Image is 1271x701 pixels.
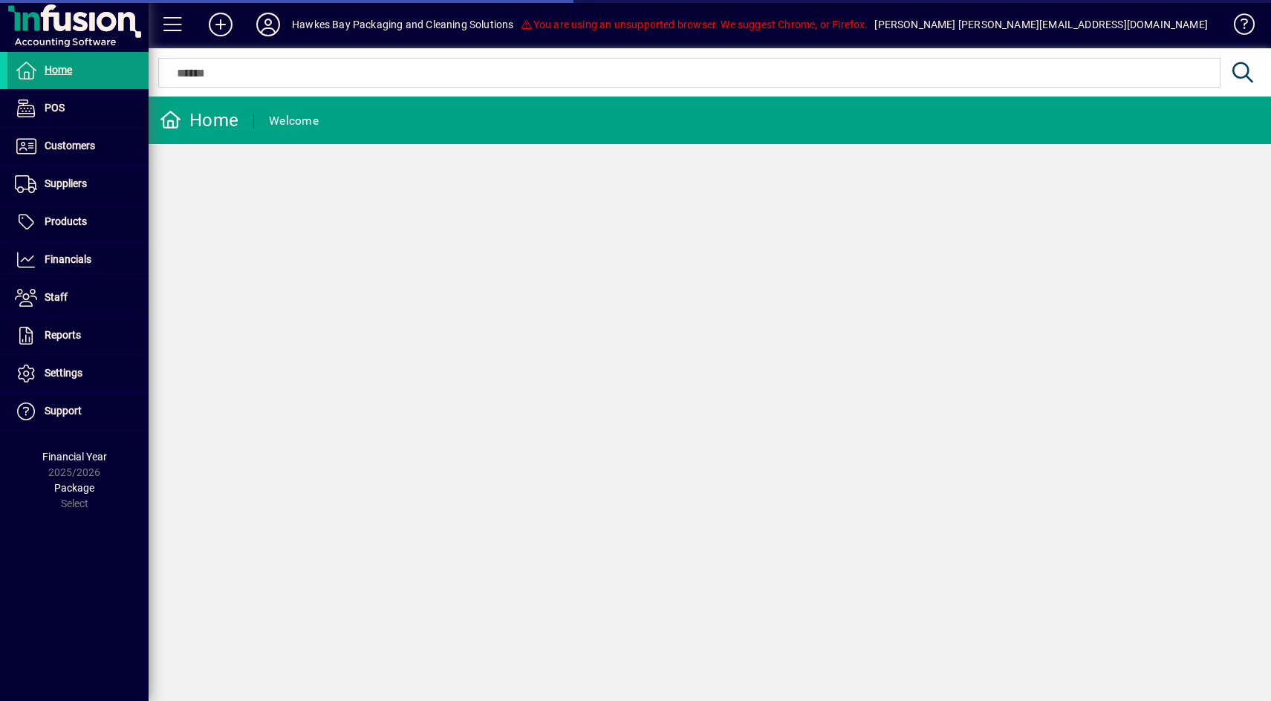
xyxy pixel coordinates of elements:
[54,482,94,494] span: Package
[269,109,319,133] div: Welcome
[197,11,244,38] button: Add
[42,451,107,463] span: Financial Year
[292,13,514,36] div: Hawkes Bay Packaging and Cleaning Solutions
[45,215,87,227] span: Products
[7,317,149,354] a: Reports
[7,203,149,241] a: Products
[7,393,149,430] a: Support
[160,108,238,132] div: Home
[45,291,68,303] span: Staff
[45,140,95,151] span: Customers
[7,90,149,127] a: POS
[7,279,149,316] a: Staff
[7,355,149,392] a: Settings
[7,166,149,203] a: Suppliers
[244,11,292,38] button: Profile
[45,367,82,379] span: Settings
[45,102,65,114] span: POS
[45,253,91,265] span: Financials
[45,329,81,341] span: Reports
[7,128,149,165] a: Customers
[1223,3,1252,51] a: Knowledge Base
[45,405,82,417] span: Support
[45,64,72,76] span: Home
[7,241,149,278] a: Financials
[45,177,87,189] span: Suppliers
[874,13,1208,36] div: [PERSON_NAME] [PERSON_NAME][EMAIL_ADDRESS][DOMAIN_NAME]
[520,19,868,30] span: You are using an unsupported browser. We suggest Chrome, or Firefox.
